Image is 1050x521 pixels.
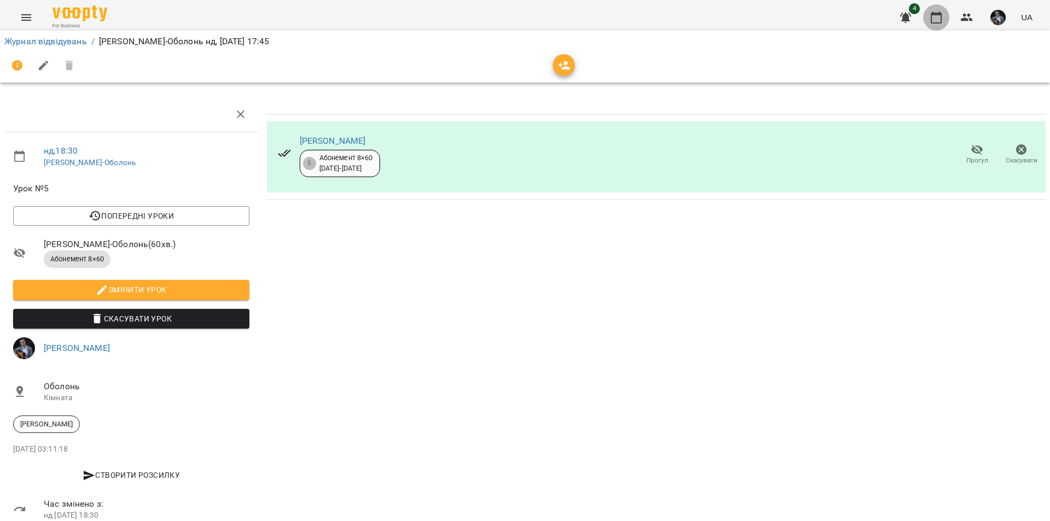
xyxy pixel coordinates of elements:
[99,35,270,48] p: [PERSON_NAME]-Оболонь нд, [DATE] 17:45
[44,238,249,251] span: [PERSON_NAME]-Оболонь ( 60 хв. )
[999,139,1043,170] button: Скасувати
[300,136,366,146] a: [PERSON_NAME]
[91,35,95,48] li: /
[44,380,249,393] span: Оболонь
[52,22,107,30] span: For Business
[13,309,249,329] button: Скасувати Урок
[1017,7,1037,27] button: UA
[13,444,249,455] p: [DATE] 03:11:18
[13,182,249,195] span: Урок №5
[44,343,110,353] a: [PERSON_NAME]
[52,5,107,21] img: Voopty Logo
[22,209,241,223] span: Попередні уроки
[44,254,110,264] span: Абонемент 8×60
[303,157,316,170] div: 5
[17,469,245,482] span: Створити розсилку
[955,139,999,170] button: Прогул
[13,337,35,359] img: d409717b2cc07cfe90b90e756120502c.jpg
[22,283,241,296] span: Змінити урок
[909,3,920,14] span: 4
[13,280,249,300] button: Змінити урок
[44,510,249,521] p: нд [DATE] 18:30
[966,156,988,165] span: Прогул
[14,419,79,429] span: [PERSON_NAME]
[4,36,87,46] a: Журнал відвідувань
[44,393,249,403] p: Кімната
[13,4,39,31] button: Menu
[1006,156,1037,165] span: Скасувати
[319,153,373,173] div: Абонемент 8×60 [DATE] - [DATE]
[22,312,241,325] span: Скасувати Урок
[990,10,1006,25] img: d409717b2cc07cfe90b90e756120502c.jpg
[13,415,80,433] div: [PERSON_NAME]
[44,497,249,511] span: Час змінено з:
[13,465,249,485] button: Створити розсилку
[1021,11,1032,23] span: UA
[4,35,1046,48] nav: breadcrumb
[13,206,249,226] button: Попередні уроки
[44,158,136,167] a: [PERSON_NAME]-Оболонь
[44,145,78,156] a: нд , 18:30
